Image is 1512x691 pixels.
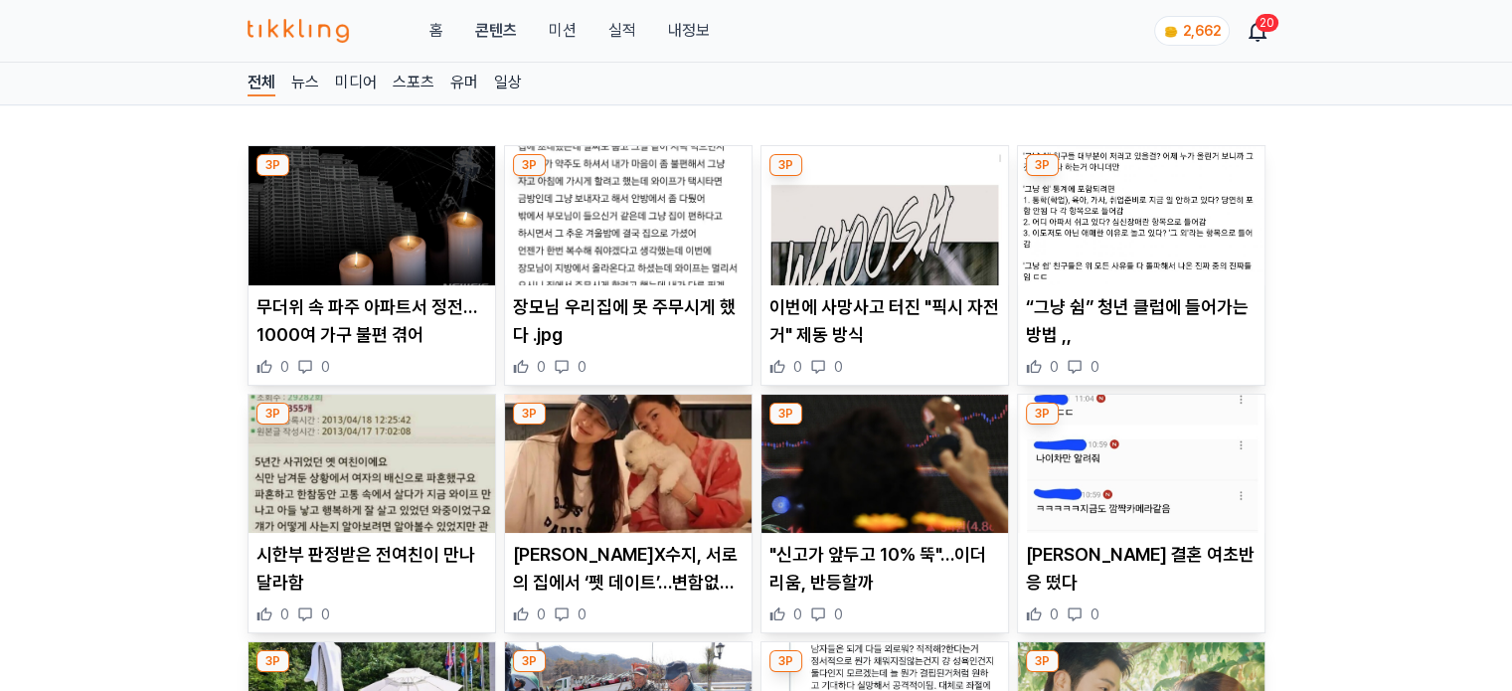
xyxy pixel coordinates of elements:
img: "신고가 앞두고 10% 뚝"…이더리움, 반등할까 [761,395,1008,534]
img: 시한부 판정받은 전여친이 만나달라함 [249,395,495,534]
div: 3P “그냥 쉼” 청년 클럽에 들어가는 방법 ,, “그냥 쉼” 청년 클럽에 들어가는 방법 ,, 0 0 [1017,145,1265,386]
a: 전체 [248,71,275,96]
a: coin 2,662 [1154,16,1226,46]
a: 내정보 [667,19,709,43]
span: 0 [1091,357,1099,377]
img: 이번에 사망사고 터진 "픽시 자전거" 제동 방식 [761,146,1008,285]
a: 미디어 [335,71,377,96]
div: 3P [769,403,802,425]
div: 3P [256,403,289,425]
img: “그냥 쉼” 청년 클럽에 들어가는 방법 ,, [1018,146,1264,285]
span: 0 [280,357,289,377]
div: 3P "신고가 앞두고 10% 뚝"…이더리움, 반등할까 "신고가 앞두고 10% 뚝"…이더리움, 반등할까 0 0 [760,394,1009,634]
span: 0 [1050,357,1059,377]
a: 콘텐츠 [474,19,516,43]
img: 티끌링 [248,19,350,43]
img: 송혜교X수지, 서로의 집에서 ‘펫 데이트’…변함없는 우정 과시 [505,395,752,534]
p: 무더위 속 파주 아파트서 정전…1000여 가구 불편 겪어 [256,293,487,349]
span: 0 [321,357,330,377]
span: 0 [537,605,546,624]
span: 0 [793,357,802,377]
span: 0 [280,605,289,624]
div: 3P 장모님 우리집에 못 주무시게 했다 .jpg 장모님 우리집에 못 주무시게 했다 .jpg 0 0 [504,145,753,386]
div: 3P 이번에 사망사고 터진 "픽시 자전거" 제동 방식 이번에 사망사고 터진 "픽시 자전거" 제동 방식 0 0 [760,145,1009,386]
div: 3P [256,154,289,176]
a: 일상 [494,71,522,96]
p: 이번에 사망사고 터진 "픽시 자전거" 제동 방식 [769,293,1000,349]
img: 무더위 속 파주 아파트서 정전…1000여 가구 불편 겪어 [249,146,495,285]
span: 0 [578,605,587,624]
p: 장모님 우리집에 못 주무시게 했다 .jpg [513,293,744,349]
div: 3P [513,403,546,425]
div: 3P [769,154,802,176]
img: coin [1163,24,1179,40]
img: 김종국 결혼 여초반응 떴다 [1018,395,1264,534]
div: 3P 송혜교X수지, 서로의 집에서 ‘펫 데이트’…변함없는 우정 과시 [PERSON_NAME]X수지, 서로의 집에서 ‘펫 데이트’…변함없는 우정 과시 0 0 [504,394,753,634]
p: [PERSON_NAME] 결혼 여초반응 떴다 [1026,541,1257,597]
p: “그냥 쉼” 청년 클럽에 들어가는 방법 ,, [1026,293,1257,349]
div: 3P 김종국 결혼 여초반응 떴다 [PERSON_NAME] 결혼 여초반응 떴다 0 0 [1017,394,1265,634]
span: 0 [321,605,330,624]
span: 0 [834,357,843,377]
div: 3P [1026,403,1059,425]
div: 3P [769,650,802,672]
a: 유머 [450,71,478,96]
div: 3P [513,650,546,672]
img: 장모님 우리집에 못 주무시게 했다 .jpg [505,146,752,285]
div: 20 [1256,14,1278,32]
span: 0 [793,605,802,624]
span: 0 [1050,605,1059,624]
p: 시한부 판정받은 전여친이 만나달라함 [256,541,487,597]
p: [PERSON_NAME]X수지, 서로의 집에서 ‘펫 데이트’…변함없는 우정 과시 [513,541,744,597]
a: 뉴스 [291,71,319,96]
span: 0 [1091,605,1099,624]
div: 3P [256,650,289,672]
div: 3P [1026,650,1059,672]
div: 3P 무더위 속 파주 아파트서 정전…1000여 가구 불편 겪어 무더위 속 파주 아파트서 정전…1000여 가구 불편 겪어 0 0 [248,145,496,386]
span: 0 [834,605,843,624]
div: 3P [513,154,546,176]
a: 20 [1250,19,1265,43]
span: 0 [537,357,546,377]
div: 3P 시한부 판정받은 전여친이 만나달라함 시한부 판정받은 전여친이 만나달라함 0 0 [248,394,496,634]
a: 홈 [428,19,442,43]
span: 0 [578,357,587,377]
span: 2,662 [1183,23,1221,39]
p: "신고가 앞두고 10% 뚝"…이더리움, 반등할까 [769,541,1000,597]
button: 미션 [548,19,576,43]
a: 스포츠 [393,71,434,96]
a: 실적 [607,19,635,43]
div: 3P [1026,154,1059,176]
